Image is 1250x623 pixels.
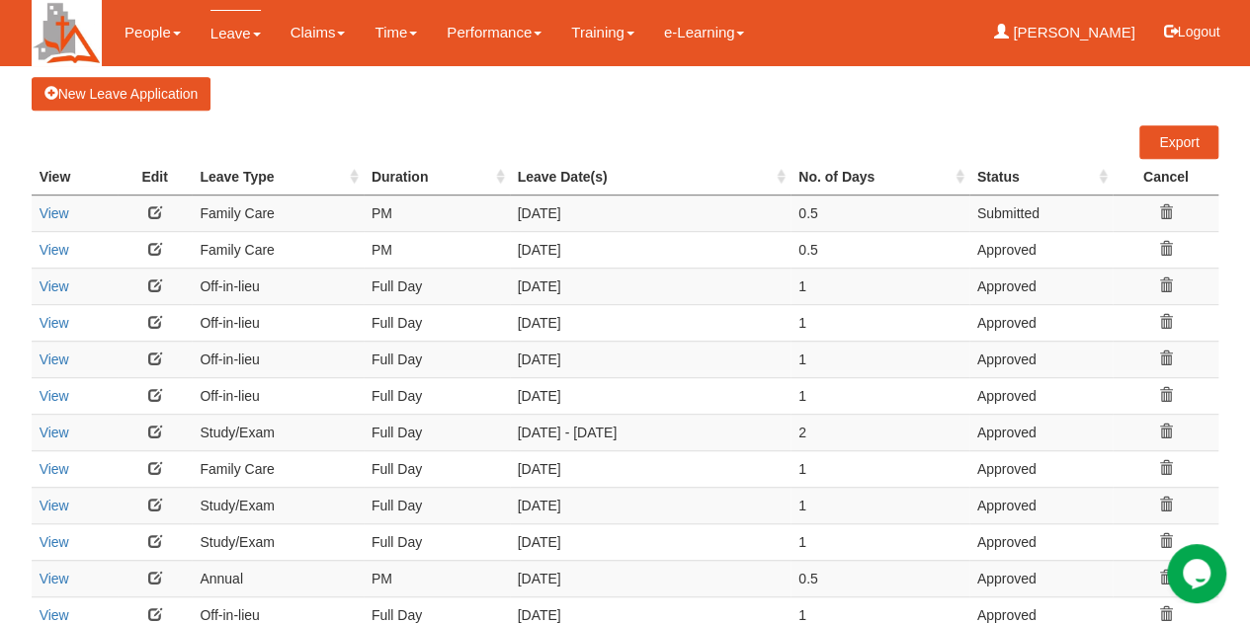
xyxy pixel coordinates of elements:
[364,377,510,414] td: Full Day
[791,414,969,450] td: 2
[364,195,510,231] td: PM
[969,231,1113,268] td: Approved
[510,231,792,268] td: [DATE]
[510,268,792,304] td: [DATE]
[40,242,69,258] a: View
[1139,125,1218,159] a: Export
[571,10,634,55] a: Training
[791,159,969,195] th: No. of Days : activate to sort column ascending
[791,341,969,377] td: 1
[40,315,69,331] a: View
[791,231,969,268] td: 0.5
[40,351,69,367] a: View
[40,534,69,550] a: View
[192,231,363,268] td: Family Care
[969,450,1113,487] td: Approved
[791,450,969,487] td: 1
[192,341,363,377] td: Off-in-lieu
[40,571,69,586] a: View
[192,195,363,231] td: Family Care
[510,450,792,487] td: [DATE]
[791,195,969,231] td: 0.5
[125,10,181,55] a: People
[40,498,69,513] a: View
[969,159,1113,195] th: Status : activate to sort column ascending
[291,10,346,55] a: Claims
[969,268,1113,304] td: Approved
[210,10,261,56] a: Leave
[791,487,969,523] td: 1
[364,231,510,268] td: PM
[447,10,542,55] a: Performance
[40,425,69,440] a: View
[969,487,1113,523] td: Approved
[364,341,510,377] td: Full Day
[510,523,792,560] td: [DATE]
[969,195,1113,231] td: Submitted
[40,205,69,221] a: View
[118,159,192,195] th: Edit
[364,523,510,560] td: Full Day
[364,487,510,523] td: Full Day
[791,377,969,414] td: 1
[192,450,363,487] td: Family Care
[192,414,363,450] td: Study/Exam
[969,377,1113,414] td: Approved
[969,414,1113,450] td: Approved
[791,560,969,596] td: 0.5
[192,487,363,523] td: Study/Exam
[510,560,792,596] td: [DATE]
[40,461,69,477] a: View
[510,304,792,341] td: [DATE]
[40,607,69,623] a: View
[664,10,745,55] a: e-Learning
[364,159,510,195] th: Duration : activate to sort column ascending
[32,77,211,111] button: New Leave Application
[510,377,792,414] td: [DATE]
[364,268,510,304] td: Full Day
[32,159,118,195] th: View
[40,388,69,404] a: View
[969,523,1113,560] td: Approved
[192,560,363,596] td: Annual
[791,304,969,341] td: 1
[969,560,1113,596] td: Approved
[510,414,792,450] td: [DATE] - [DATE]
[510,487,792,523] td: [DATE]
[364,450,510,487] td: Full Day
[364,304,510,341] td: Full Day
[364,560,510,596] td: PM
[510,195,792,231] td: [DATE]
[969,341,1113,377] td: Approved
[192,159,363,195] th: Leave Type : activate to sort column ascending
[791,268,969,304] td: 1
[192,304,363,341] td: Off-in-lieu
[510,341,792,377] td: [DATE]
[192,377,363,414] td: Off-in-lieu
[375,10,417,55] a: Time
[510,159,792,195] th: Leave Date(s) : activate to sort column ascending
[192,523,363,560] td: Study/Exam
[192,268,363,304] td: Off-in-lieu
[1167,544,1230,603] iframe: chat widget
[791,523,969,560] td: 1
[1150,8,1234,55] button: Logout
[1113,159,1218,195] th: Cancel
[969,304,1113,341] td: Approved
[40,278,69,294] a: View
[364,414,510,450] td: Full Day
[994,10,1135,55] a: [PERSON_NAME]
